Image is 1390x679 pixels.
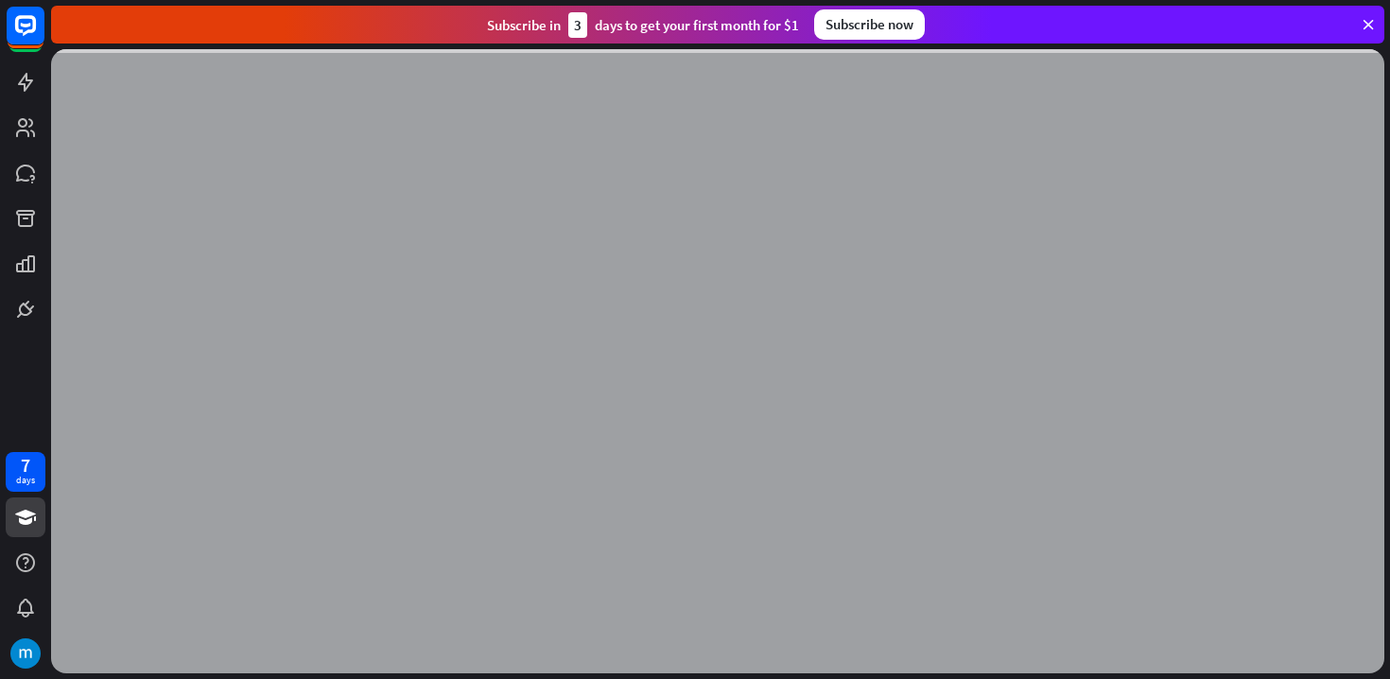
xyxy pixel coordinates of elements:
div: 7 [21,457,30,474]
div: days [16,474,35,487]
a: 7 days [6,452,45,492]
div: Subscribe now [814,9,925,40]
div: 3 [568,12,587,38]
div: Subscribe in days to get your first month for $1 [487,12,799,38]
